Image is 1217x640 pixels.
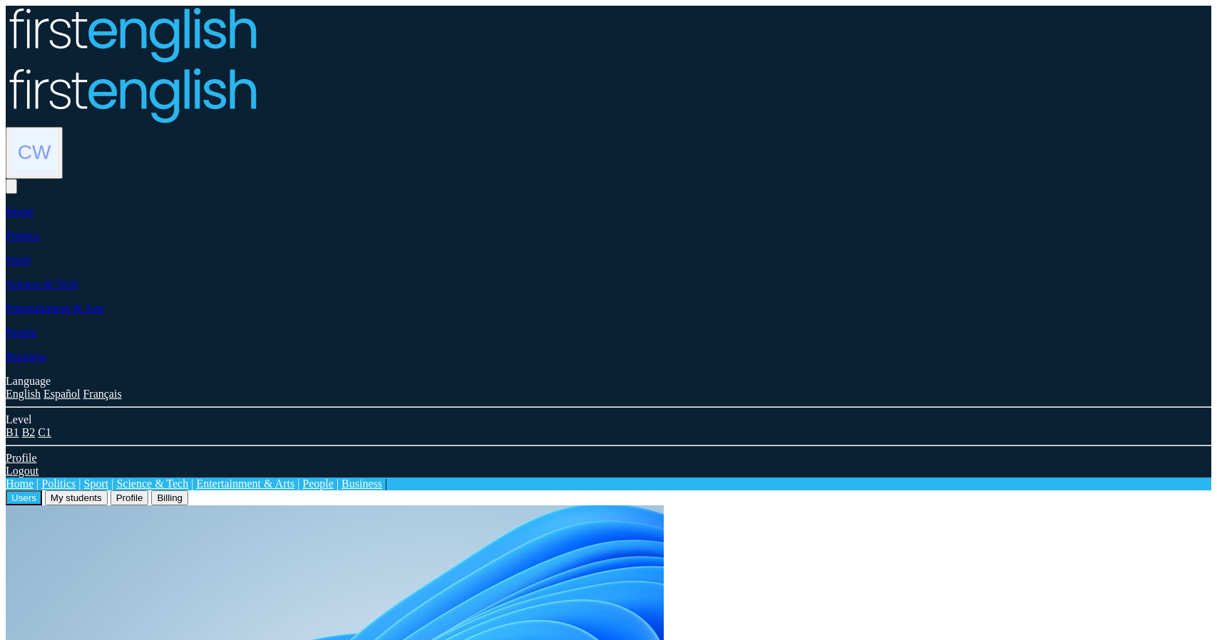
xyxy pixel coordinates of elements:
span: | [36,478,38,490]
a: Politics [6,229,40,242]
a: B1 [6,426,19,438]
button: Users [6,490,42,505]
span: | [385,478,387,490]
span: | [78,478,81,490]
a: People [6,326,37,339]
a: Home [6,205,34,217]
div: Level [6,413,1211,426]
a: Science & Tech [6,278,78,290]
div: Language [6,375,1211,388]
button: My students [45,490,108,505]
a: C1 [38,426,51,438]
a: Français [83,388,121,400]
a: Sport [84,478,109,490]
a: Entertainment & Arts [196,478,294,490]
a: B2 [22,426,36,438]
a: Logout [6,465,38,477]
a: Español [43,388,81,400]
a: English [6,388,41,400]
a: Profile [6,452,37,464]
a: Logo [6,66,1211,127]
span: | [111,478,113,490]
span: | [297,478,299,490]
a: Business [6,351,46,363]
button: Billing [151,490,188,505]
a: Business [342,478,382,490]
a: Home [6,478,34,490]
a: Politics [41,478,76,490]
a: People [302,478,334,490]
span: | [337,478,339,490]
img: Carmen Willonius [11,129,57,175]
span: | [191,478,193,490]
a: Sport [6,254,31,266]
a: Science & Tech [116,478,188,490]
a: Entertainment & Arts [6,302,104,314]
button: Profile [111,490,149,505]
img: Logo [6,66,257,124]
